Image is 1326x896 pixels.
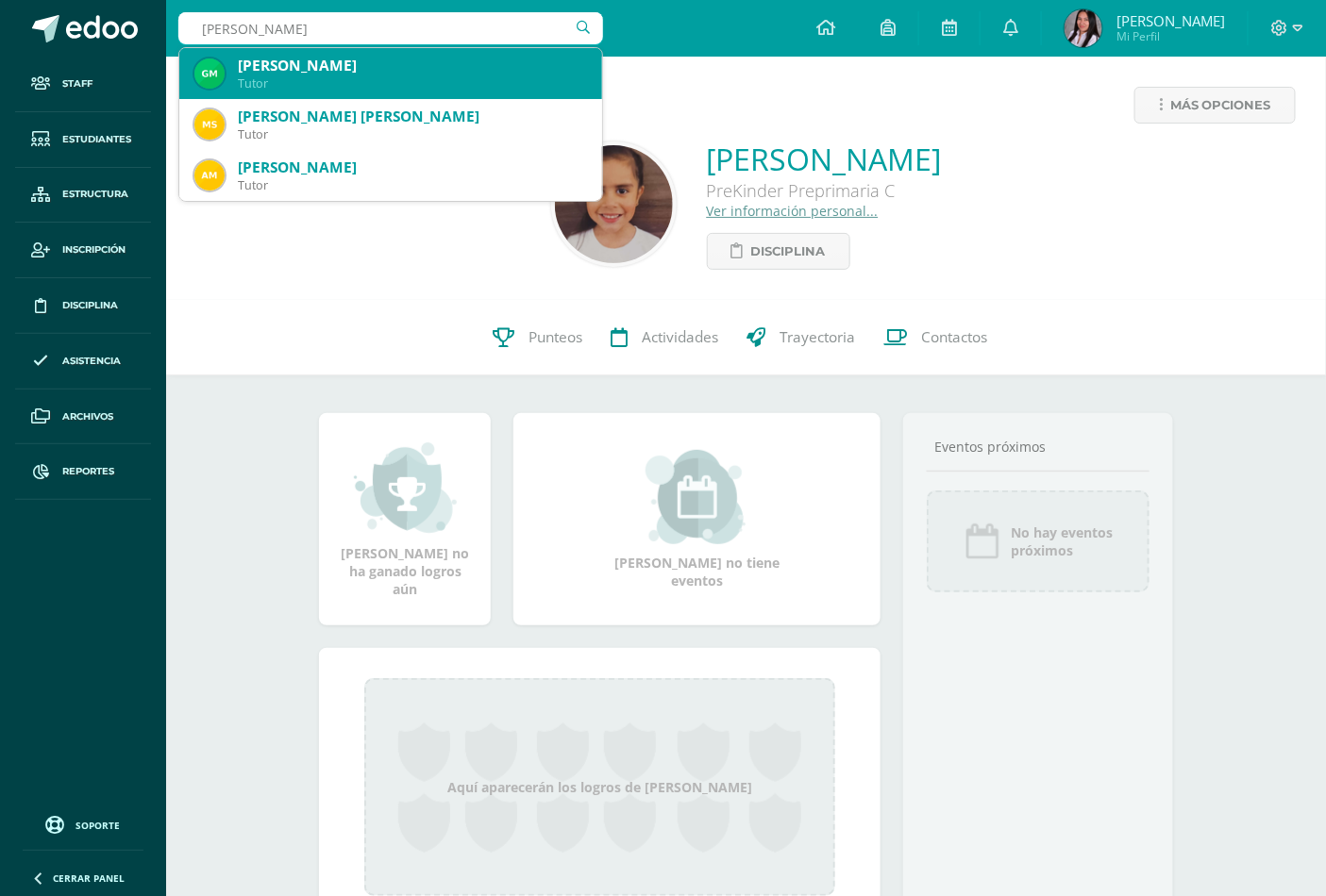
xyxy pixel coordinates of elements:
[62,409,113,424] span: Archivos
[238,56,587,75] div: [PERSON_NAME]
[15,278,151,334] a: Disciplina
[1134,87,1296,124] a: Más opciones
[62,242,126,257] span: Inscripción
[364,678,835,896] div: Aquí aparecerán los logros de [PERSON_NAME]
[603,450,792,589] div: [PERSON_NAME] no tiene eventos
[238,75,587,91] div: Tutor
[15,444,151,500] a: Reportes
[643,327,719,347] span: Actividades
[15,390,151,445] a: Archivos
[194,109,225,140] img: e6098343357dce60c9d982a5f18fd778.png
[646,450,748,544] img: event_small.png
[15,112,151,168] a: Estudiantes
[597,300,733,375] a: Actividades
[194,58,225,89] img: 731327805fa4dbb0357c8c7cb376e317.png
[870,300,1002,375] a: Contactos
[707,179,942,202] div: PreKinder Preprimaria C
[479,300,597,375] a: Punteos
[1116,11,1225,30] span: [PERSON_NAME]
[238,158,587,177] div: [PERSON_NAME]
[76,819,121,832] span: Soporte
[1065,9,1102,47] img: 1c4a8e29229ca7cba10d259c3507f649.png
[780,327,856,347] span: Trayectoria
[15,57,151,112] a: Staff
[62,464,114,479] span: Reportes
[529,327,583,347] span: Punteos
[354,440,457,535] img: achievement_small.png
[23,811,143,837] a: Soporte
[927,438,1150,456] div: Eventos próximos
[922,327,988,347] span: Contactos
[238,177,587,193] div: Tutor
[751,234,826,269] span: Disciplina
[1170,88,1271,123] span: Más opciones
[62,132,131,147] span: Estudiantes
[338,440,472,598] div: [PERSON_NAME] no ha ganado logros aún
[194,160,225,191] img: 68face0c64c9a7fc5750f83492a059d7.png
[555,145,673,263] img: ab45a1374518a260a899c4ee19e404e6.png
[62,354,121,369] span: Asistencia
[733,300,870,375] a: Trayectoria
[707,202,879,220] a: Ver información personal...
[1011,523,1113,559] span: No hay eventos próximos
[964,523,1001,560] img: event_icon.png
[62,187,128,202] span: Estructura
[707,139,942,179] a: [PERSON_NAME]
[62,76,92,91] span: Staff
[238,107,587,126] div: [PERSON_NAME] [PERSON_NAME]
[1116,28,1225,44] span: Mi Perfil
[178,12,603,44] input: Busca un usuario...
[62,298,118,313] span: Disciplina
[238,126,587,142] div: Tutor
[707,233,850,270] a: Disciplina
[53,871,125,885] span: Cerrar panel
[15,168,151,224] a: Estructura
[15,334,151,390] a: Asistencia
[15,223,151,278] a: Inscripción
